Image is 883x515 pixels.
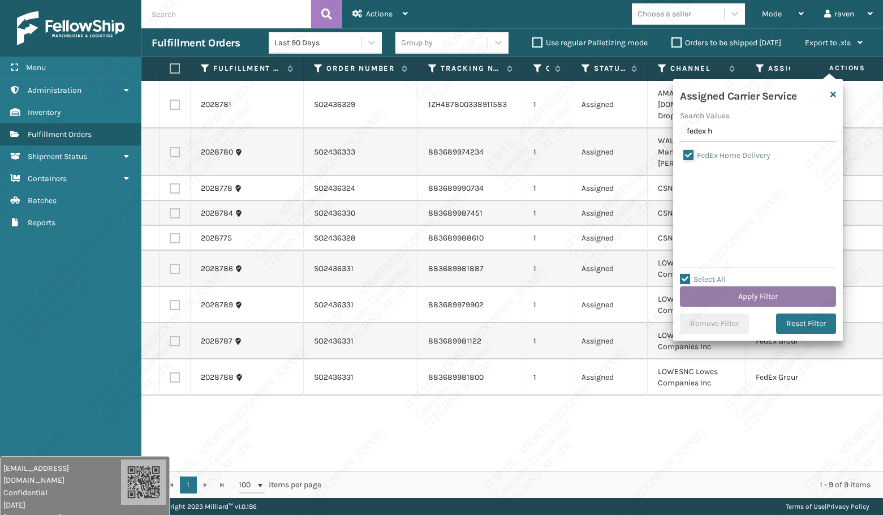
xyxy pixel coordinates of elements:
[680,86,797,103] h4: Assigned Carrier Service
[28,152,87,161] span: Shipment Status
[26,63,46,72] span: Menu
[523,128,571,176] td: 1
[428,100,507,109] a: 1ZH4B7800338911583
[28,108,61,117] span: Inventory
[762,9,782,19] span: Mode
[648,359,746,396] td: LOWESNC Lowes Companies Inc
[648,201,746,226] td: CSNSMA Wayfair
[304,251,418,287] td: SO2436331
[648,287,746,323] td: LOWESNC Lowes Companies Inc
[155,498,257,515] p: Copyright 2023 Milliard™ v 1.0.186
[638,8,691,20] div: Choose a seller
[428,264,484,273] a: 883689981887
[683,151,770,160] label: FedEx Home Delivery
[768,63,832,74] label: Assigned Carrier Service
[17,11,124,45] img: logo
[428,233,484,243] a: 883689988610
[648,323,746,359] td: LOWESNC Lowes Companies Inc
[201,299,233,311] a: 2028789
[201,99,231,110] a: 2028781
[523,287,571,323] td: 1
[786,503,825,510] a: Terms of Use
[304,176,418,201] td: SO2436324
[523,226,571,251] td: 1
[776,314,836,334] button: Reset Filter
[648,128,746,176] td: WALMART Wal-Mart.com-[PERSON_NAME]
[304,287,418,323] td: SO2436331
[671,38,781,48] label: Orders to be shipped [DATE]
[3,499,121,511] span: [DATE]
[805,38,851,48] span: Export to .xls
[28,130,92,139] span: Fulfillment Orders
[826,503,869,510] a: Privacy Policy
[428,372,484,382] a: 883689981800
[594,63,626,74] label: Status
[213,63,282,74] label: Fulfillment Order Id
[201,233,232,244] a: 2028775
[532,38,648,48] label: Use regular Palletizing mode
[794,59,872,78] span: Actions
[571,176,648,201] td: Assigned
[571,201,648,226] td: Assigned
[680,274,726,284] label: Select All
[648,176,746,201] td: CSNSMA Wayfair
[680,314,749,334] button: Remove Filter
[304,201,418,226] td: SO2436330
[546,63,549,74] label: Quantity
[239,477,321,493] span: items per page
[28,85,81,95] span: Administration
[304,323,418,359] td: SO2436331
[201,372,234,383] a: 2028788
[523,176,571,201] td: 1
[648,251,746,287] td: LOWESNC Lowes Companies Inc
[523,359,571,396] td: 1
[304,81,418,128] td: SO2436329
[180,477,197,493] a: 1
[571,226,648,251] td: Assigned
[523,201,571,226] td: 1
[304,226,418,251] td: SO2436328
[523,81,571,128] td: 1
[3,487,121,499] span: Confidential
[680,110,730,122] label: Search Values
[201,263,233,274] a: 2028786
[28,196,57,205] span: Batches
[571,81,648,128] td: Assigned
[441,63,501,74] label: Tracking Number
[304,359,418,396] td: SO2436331
[401,37,433,49] div: Group by
[523,323,571,359] td: 1
[571,287,648,323] td: Assigned
[523,251,571,287] td: 1
[571,128,648,176] td: Assigned
[571,323,648,359] td: Assigned
[428,183,484,193] a: 883689990734
[670,63,723,74] label: Channel
[428,336,481,346] a: 883689981122
[3,462,121,486] span: [EMAIL_ADDRESS][DOMAIN_NAME]
[366,9,393,19] span: Actions
[648,81,746,128] td: AMAZOWA-DS [DOMAIN_NAME] Dropship
[274,37,362,49] div: Last 90 Days
[239,479,256,491] span: 100
[428,208,483,218] a: 883689987451
[201,208,233,219] a: 2028784
[201,183,232,194] a: 2028778
[571,251,648,287] td: Assigned
[152,36,240,50] h3: Fulfillment Orders
[201,336,232,347] a: 2028787
[428,147,484,157] a: 883689974234
[428,300,484,310] a: 883689979902
[304,128,418,176] td: SO2436333
[746,359,854,396] td: FedEx Ground
[571,359,648,396] td: Assigned
[28,174,67,183] span: Containers
[746,323,854,359] td: FedEx Ground
[648,226,746,251] td: CSNSMA Wayfair
[201,147,233,158] a: 2028780
[28,218,55,228] span: Reports
[680,286,836,307] button: Apply Filter
[326,63,396,74] label: Order Number
[786,498,869,515] div: |
[337,479,871,491] div: 1 - 9 of 9 items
